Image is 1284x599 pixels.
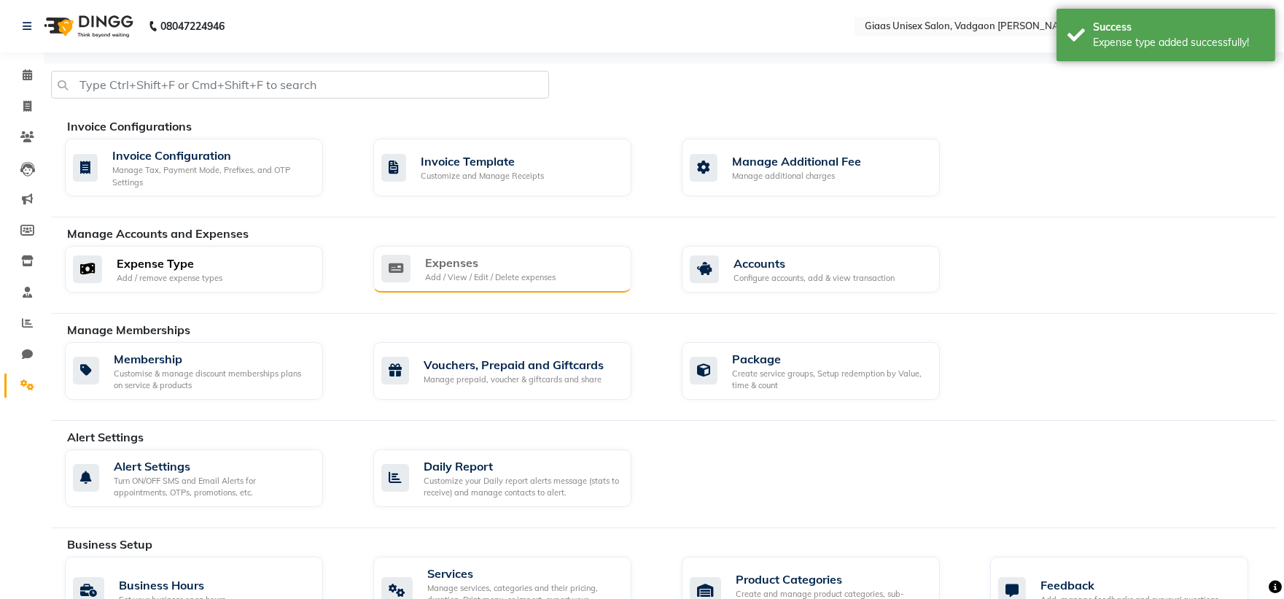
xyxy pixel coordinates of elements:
[1093,35,1264,50] div: Expense type added successfully!
[682,246,968,293] a: AccountsConfigure accounts, add & view transaction
[119,576,225,594] div: Business Hours
[421,152,544,170] div: Invoice Template
[114,475,311,499] div: Turn ON/OFF SMS and Email Alerts for appointments, OTPs, promotions, etc.
[114,368,311,392] div: Customise & manage discount memberships plans on service & products
[51,71,549,98] input: Type Ctrl+Shift+F or Cmd+Shift+F to search
[424,475,620,499] div: Customize your Daily report alerts message (stats to receive) and manage contacts to alert.
[117,255,222,272] div: Expense Type
[734,255,895,272] div: Accounts
[65,246,351,293] a: Expense TypeAdd / remove expense types
[114,457,311,475] div: Alert Settings
[117,272,222,285] div: Add / remove expense types
[732,170,861,182] div: Manage additional charges
[425,254,556,271] div: Expenses
[736,571,928,588] div: Product Categories
[1093,20,1264,35] div: Success
[373,449,660,507] a: Daily ReportCustomize your Daily report alerts message (stats to receive) and manage contacts to ...
[425,271,556,284] div: Add / View / Edit / Delete expenses
[112,147,311,164] div: Invoice Configuration
[682,139,968,196] a: Manage Additional FeeManage additional charges
[373,246,660,293] a: ExpensesAdd / View / Edit / Delete expenses
[65,342,351,400] a: MembershipCustomise & manage discount memberships plans on service & products
[421,170,544,182] div: Customize and Manage Receipts
[734,272,895,285] div: Configure accounts, add & view transaction
[160,6,225,47] b: 08047224946
[65,449,351,507] a: Alert SettingsTurn ON/OFF SMS and Email Alerts for appointments, OTPs, promotions, etc.
[37,6,137,47] img: logo
[424,374,604,386] div: Manage prepaid, voucher & giftcards and share
[65,139,351,196] a: Invoice ConfigurationManage Tax, Payment Mode, Prefixes, and OTP Settings
[112,164,311,188] div: Manage Tax, Payment Mode, Prefixes, and OTP Settings
[424,356,604,374] div: Vouchers, Prepaid and Giftcards
[373,342,660,400] a: Vouchers, Prepaid and GiftcardsManage prepaid, voucher & giftcards and share
[373,139,660,196] a: Invoice TemplateCustomize and Manage Receipts
[114,350,311,368] div: Membership
[732,152,861,170] div: Manage Additional Fee
[682,342,968,400] a: PackageCreate service groups, Setup redemption by Value, time & count
[732,368,928,392] div: Create service groups, Setup redemption by Value, time & count
[427,565,620,582] div: Services
[732,350,928,368] div: Package
[1040,576,1218,594] div: Feedback
[424,457,620,475] div: Daily Report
